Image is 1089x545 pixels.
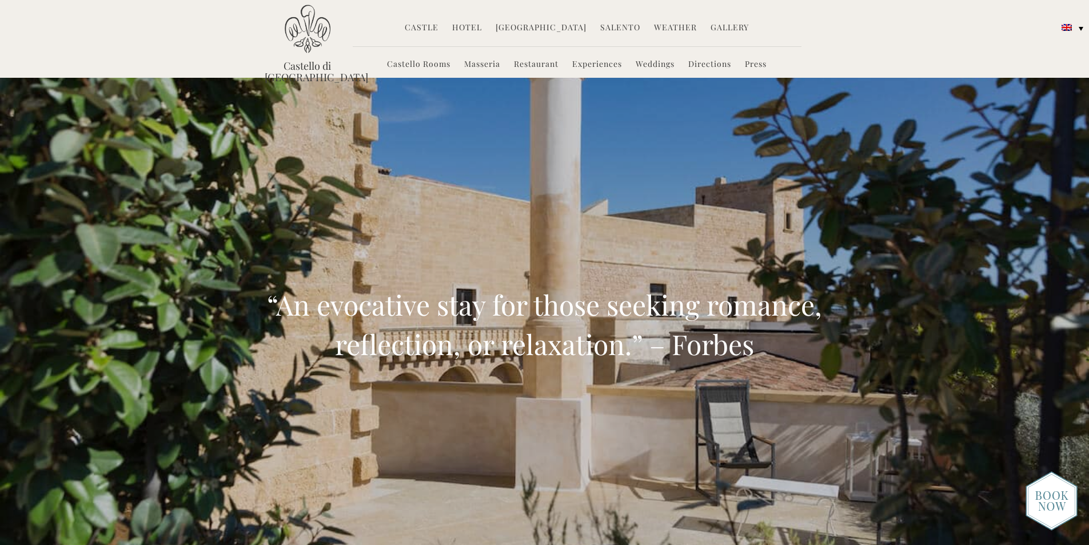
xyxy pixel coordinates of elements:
[711,22,749,35] a: Gallery
[745,58,767,71] a: Press
[387,58,450,71] a: Castello Rooms
[496,22,587,35] a: [GEOGRAPHIC_DATA]
[600,22,640,35] a: Salento
[265,60,350,83] a: Castello di [GEOGRAPHIC_DATA]
[405,22,438,35] a: Castle
[452,22,482,35] a: Hotel
[514,58,559,71] a: Restaurant
[285,5,330,53] img: Castello di Ugento
[1026,471,1078,531] img: new-booknow.png
[688,58,731,71] a: Directions
[464,58,500,71] a: Masseria
[654,22,697,35] a: Weather
[572,58,622,71] a: Experiences
[267,286,822,363] span: “An evocative stay for those seeking romance, reflection, or relaxation.” – Forbes
[636,58,675,71] a: Weddings
[1062,24,1072,31] img: English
